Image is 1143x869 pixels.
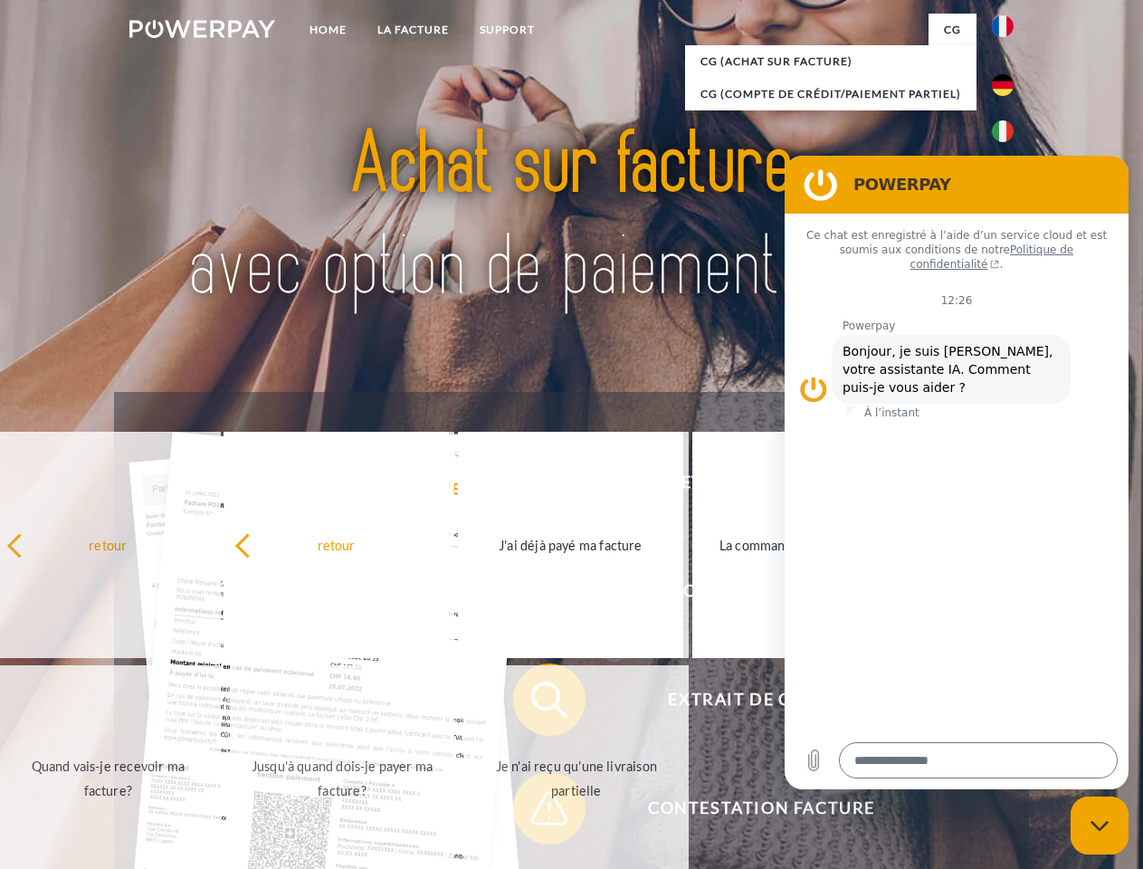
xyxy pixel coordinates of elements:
div: Je n'ai reçu qu'une livraison partielle [474,754,678,803]
div: La commande a été renvoyée [703,532,907,557]
button: Contestation Facture [513,772,984,845]
img: de [992,74,1014,96]
a: Home [294,14,362,46]
div: Quand vais-je recevoir ma facture? [6,754,210,803]
iframe: Fenêtre de messagerie [785,156,1129,789]
span: Extrait de compte [539,664,983,736]
a: LA FACTURE [362,14,464,46]
span: Contestation Facture [539,772,983,845]
img: it [992,120,1014,142]
iframe: Bouton de lancement de la fenêtre de messagerie, conversation en cours [1071,797,1129,855]
div: Jusqu'à quand dois-je payer ma facture? [241,754,444,803]
a: CG (achat sur facture) [685,45,976,78]
img: fr [992,15,1014,37]
a: Support [464,14,550,46]
img: title-powerpay_fr.svg [173,87,970,347]
div: retour [234,532,438,557]
div: J'ai déjà payé ma facture [469,532,672,557]
img: logo-powerpay-white.svg [129,20,275,38]
a: CG [929,14,976,46]
a: CG (Compte de crédit/paiement partiel) [685,78,976,110]
div: retour [6,532,210,557]
button: Extrait de compte [513,664,984,736]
